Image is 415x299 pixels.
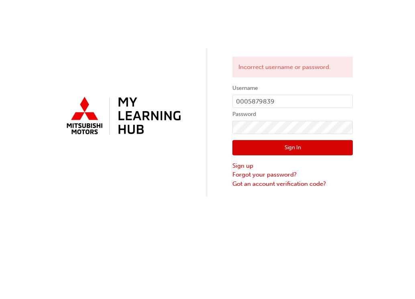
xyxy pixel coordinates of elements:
[232,95,353,108] input: Username
[62,94,183,139] img: mmal
[232,161,353,171] a: Sign up
[232,179,353,189] a: Got an account verification code?
[232,83,353,93] label: Username
[232,57,353,78] div: Incorrect username or password.
[232,170,353,179] a: Forgot your password?
[232,140,353,155] button: Sign In
[232,110,353,119] label: Password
